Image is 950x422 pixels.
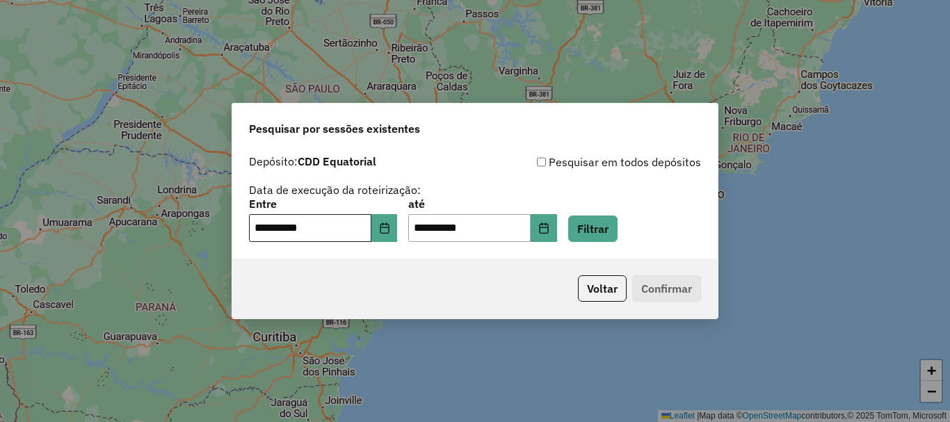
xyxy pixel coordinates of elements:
[531,214,557,242] button: Choose Date
[371,214,398,242] button: Choose Date
[298,154,376,168] strong: CDD Equatorial
[568,216,618,242] button: Filtrar
[475,154,701,170] div: Pesquisar em todos depósitos
[408,195,556,212] label: até
[249,195,397,212] label: Entre
[249,120,420,137] span: Pesquisar por sessões existentes
[249,153,376,170] label: Depósito:
[578,275,627,302] button: Voltar
[249,181,421,198] label: Data de execução da roteirização:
